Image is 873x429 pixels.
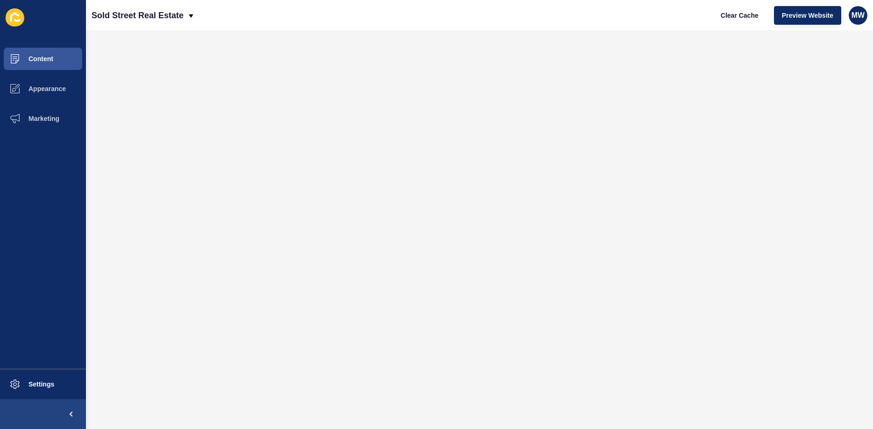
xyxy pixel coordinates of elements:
span: Clear Cache [721,11,759,20]
button: Clear Cache [713,6,767,25]
button: Preview Website [774,6,841,25]
span: MW [852,11,865,20]
span: Preview Website [782,11,833,20]
p: Sold Street Real Estate [92,4,184,27]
